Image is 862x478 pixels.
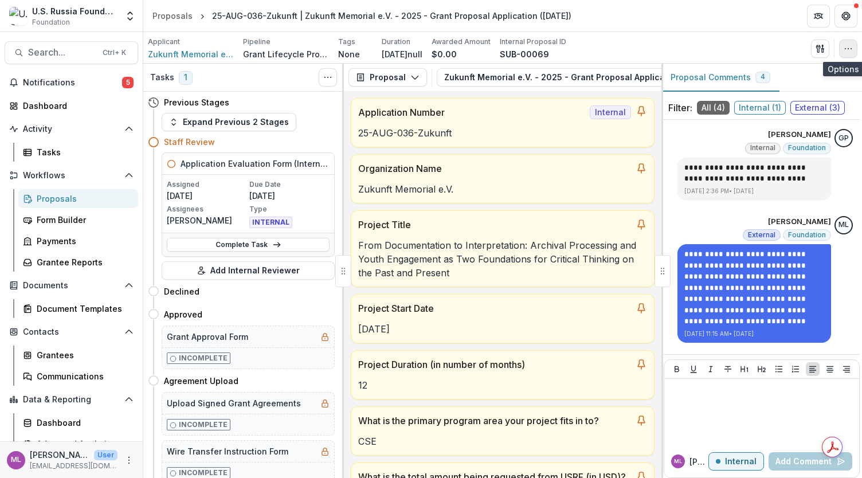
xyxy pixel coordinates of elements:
[243,48,329,60] p: Grant Lifecycle Process
[684,330,824,338] p: [DATE] 11:15 AM • [DATE]
[167,331,248,343] h5: Grant Approval Form
[167,397,301,409] h5: Upload Signed Grant Agreements
[358,378,647,392] p: 12
[18,346,138,365] a: Grantees
[167,445,288,457] h5: Wire Transfer Instruction Form
[823,362,837,376] button: Align Center
[5,390,138,409] button: Open Data & Reporting
[5,41,138,64] button: Search...
[5,323,138,341] button: Open Contacts
[358,218,631,232] p: Project Title
[28,47,96,58] span: Search...
[37,235,129,247] div: Payments
[37,303,129,315] div: Document Templates
[9,7,28,25] img: U.S. Russia Foundation
[670,362,684,376] button: Bold
[37,349,129,361] div: Grantees
[721,362,735,376] button: Strike
[839,221,849,229] div: Maria Lvova
[167,204,247,214] p: Assignees
[358,105,585,119] p: Application Number
[179,420,228,430] p: Incomplete
[789,362,802,376] button: Ordered List
[181,158,330,170] h5: Application Evaluation Form (Internal)
[94,450,117,460] p: User
[358,358,631,371] p: Project Duration (in number of months)
[768,129,831,140] p: [PERSON_NAME]
[755,362,769,376] button: Heading 2
[167,238,330,252] a: Complete Task
[18,253,138,272] a: Grantee Reports
[338,48,360,60] p: None
[348,68,427,87] button: Proposal
[23,327,120,337] span: Contacts
[704,362,718,376] button: Italicize
[382,37,410,47] p: Duration
[807,5,830,28] button: Partners
[179,468,228,478] p: Incomplete
[37,193,129,205] div: Proposals
[432,48,457,60] p: $0.00
[18,299,138,318] a: Document Templates
[148,48,234,60] span: Zukunft Memorial e.V.
[32,17,70,28] span: Foundation
[697,101,730,115] span: All ( 4 )
[839,135,849,142] div: Gennady Podolny
[243,37,271,47] p: Pipeline
[351,406,655,456] a: What is the primary program area your project fits in to?CSE
[661,64,779,92] button: Proposal Comments
[179,353,228,363] p: Incomplete
[358,238,647,280] p: From Documentation to Interpretation: Archival Processing and Youth Engagement as Two Foundations...
[122,453,136,467] button: More
[100,46,128,59] div: Ctrl + K
[18,367,138,386] a: Communications
[164,308,202,320] h4: Approved
[37,438,129,450] div: Advanced Analytics
[840,362,853,376] button: Align Right
[249,179,330,190] p: Due Date
[5,96,138,115] a: Dashboard
[162,113,296,131] button: Expand Previous 2 Stages
[772,362,786,376] button: Bullet List
[500,37,566,47] p: Internal Proposal ID
[319,68,337,87] button: Toggle View Cancelled Tasks
[788,144,826,152] span: Foundation
[148,37,180,47] p: Applicant
[5,73,138,92] button: Notifications5
[23,281,120,291] span: Documents
[358,162,631,175] p: Organization Name
[122,5,138,28] button: Open entity switcher
[162,261,335,280] button: Add Internal Reviewer
[768,216,831,228] p: [PERSON_NAME]
[148,7,197,24] a: Proposals
[748,231,775,239] span: External
[32,5,117,17] div: U.S. Russia Foundation
[689,456,708,468] p: [PERSON_NAME]
[351,154,655,203] a: Organization NameZukunft Memorial e.V.
[668,101,692,115] p: Filter:
[687,362,700,376] button: Underline
[148,7,576,24] nav: breadcrumb
[167,214,247,226] p: [PERSON_NAME]
[37,256,129,268] div: Grantee Reports
[150,73,174,83] h3: Tasks
[790,101,845,115] span: External ( 3 )
[5,120,138,138] button: Open Activity
[769,452,852,471] button: Add Comment
[351,350,655,399] a: Project Duration (in number of months)12
[358,301,631,315] p: Project Start Date
[738,362,751,376] button: Heading 1
[164,375,238,387] h4: Agreement Upload
[37,146,129,158] div: Tasks
[152,10,193,22] div: Proposals
[761,73,765,81] span: 4
[18,232,138,250] a: Payments
[358,434,647,448] p: CSE
[23,124,120,134] span: Activity
[18,434,138,453] a: Advanced Analytics
[212,10,571,22] div: 25-AUG-036-Zukunft | Zukunft Memorial e.V. - 2025 - Grant Proposal Application ([DATE])
[806,362,820,376] button: Align Left
[23,171,120,181] span: Workflows
[18,189,138,208] a: Proposals
[18,210,138,229] a: Form Builder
